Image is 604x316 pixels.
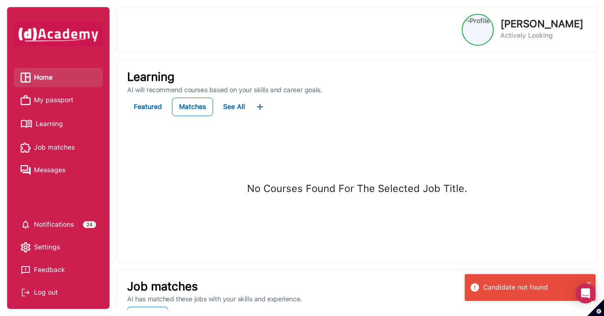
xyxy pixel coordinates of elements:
img: dAcademy [14,23,103,46]
img: Home icon [21,73,31,83]
span: Messages [34,164,65,176]
img: setting [21,242,31,252]
h4: No Courses Found For The Selected Job Title. [127,183,587,195]
button: close [586,277,592,289]
img: Job matches icon [21,142,31,153]
button: Featured [127,98,169,116]
img: setting [21,220,31,230]
div: Open Intercom Messenger [575,283,596,303]
div: Featured [134,101,162,113]
a: Job matches iconJob matches [21,141,96,154]
img: feedback [21,265,31,275]
p: [PERSON_NAME] [500,19,583,29]
a: Learning iconLearning [21,117,96,131]
img: Profile [463,15,492,44]
img: ... [255,102,265,112]
span: Learning [36,118,63,130]
img: Messages icon [21,165,31,175]
a: My passport iconMy passport [21,94,96,106]
span: Notifications [34,218,74,231]
p: Actively Looking [500,31,583,41]
div: Matches [179,101,206,113]
img: Log out [21,288,31,298]
span: Job matches [34,141,75,154]
p: Learning [127,70,587,84]
div: Candidate not found [483,282,584,293]
a: Home iconHome [21,71,96,84]
button: Matches [172,98,213,116]
p: Job matches [127,280,587,294]
div: Log out [21,286,96,299]
a: Feedback [21,264,96,276]
p: AI will recommend courses based on your skills and career goals. [127,86,587,94]
a: Messages iconMessages [21,164,96,176]
p: AI has matched these jobs with your skills and experience. [127,295,587,303]
img: My passport icon [21,95,31,105]
div: See All [223,101,245,113]
button: See All [216,98,252,116]
span: My passport [34,94,73,106]
div: 24 [83,221,96,228]
span: Settings [34,241,60,254]
span: Home [34,71,52,84]
img: Learning icon [21,117,32,131]
button: Set cookie preferences [587,299,604,316]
